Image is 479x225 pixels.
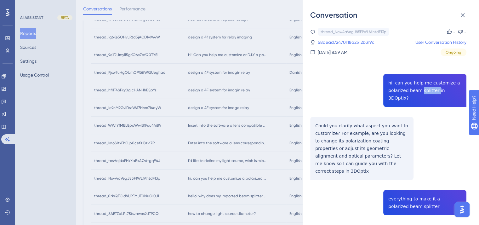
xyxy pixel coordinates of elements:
[318,38,374,46] a: 68aead72470118a2512b319c
[15,2,39,9] span: Need Help?
[415,38,466,46] a: User Conversation History
[453,28,455,36] div: -
[464,28,466,36] div: -
[310,10,471,20] div: Conversation
[318,49,347,56] div: [DATE] 8:59 AM
[446,50,461,55] span: Ongoing
[453,200,471,219] iframe: UserGuiding AI Assistant Launcher
[321,29,386,34] div: thread_Now4aVegJ85F1WLfAhtdF13p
